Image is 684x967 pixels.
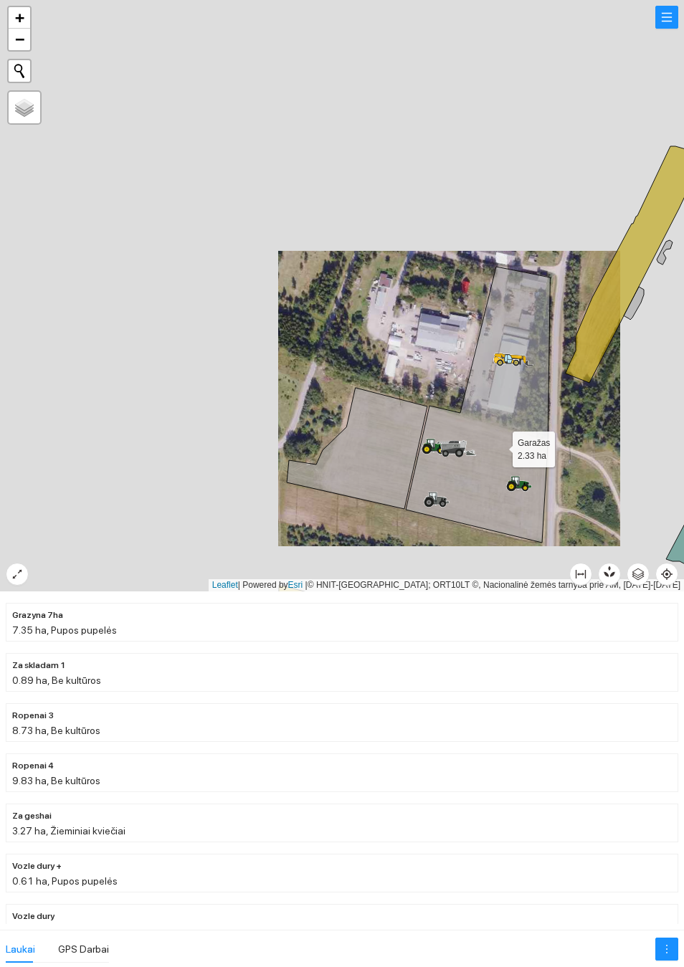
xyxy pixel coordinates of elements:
span: 7.35 ha, Pupos pupelės [12,624,117,636]
button: column-width [569,563,592,586]
a: Esri [288,580,303,590]
button: aim [655,563,678,586]
span: Vozle dury + [12,859,62,873]
div: Laukai [6,941,35,957]
span: 0.89 ha, Be kultūros [12,675,101,686]
div: GPS Darbai [58,941,109,957]
a: Leaflet [212,580,238,590]
span: more [656,943,678,955]
button: menu [655,6,678,29]
button: Initiate a new search [9,60,30,82]
span: 8.73 ha, Be kultūros [12,725,100,736]
span: − [15,30,24,48]
div: | Powered by © HNIT-[GEOGRAPHIC_DATA]; ORT10LT ©, Nacionalinė žemės tarnyba prie AM, [DATE]-[DATE] [209,579,684,591]
span: Grazyna 7ha [12,609,63,622]
a: Zoom out [9,29,30,50]
span: + [15,9,24,27]
span: Za geshai [12,809,52,823]
span: 9.83 ha, Be kultūros [12,775,100,786]
span: Za skladam 1 [12,659,66,672]
span: 0.61 ha, Pupos pupelės [12,875,118,887]
a: Layers [9,92,40,123]
span: aim [656,568,678,580]
span: expand-alt [6,568,28,580]
span: column-width [570,568,592,580]
a: Zoom in [9,7,30,29]
button: more [655,938,678,961]
button: expand-alt [6,563,29,586]
span: | [305,580,308,590]
span: Ropenai 4 [12,759,54,773]
span: 3.27 ha, Žieminiai kviečiai [12,825,125,837]
span: Vozle dury [12,910,54,923]
span: Ropenai 3 [12,709,54,723]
